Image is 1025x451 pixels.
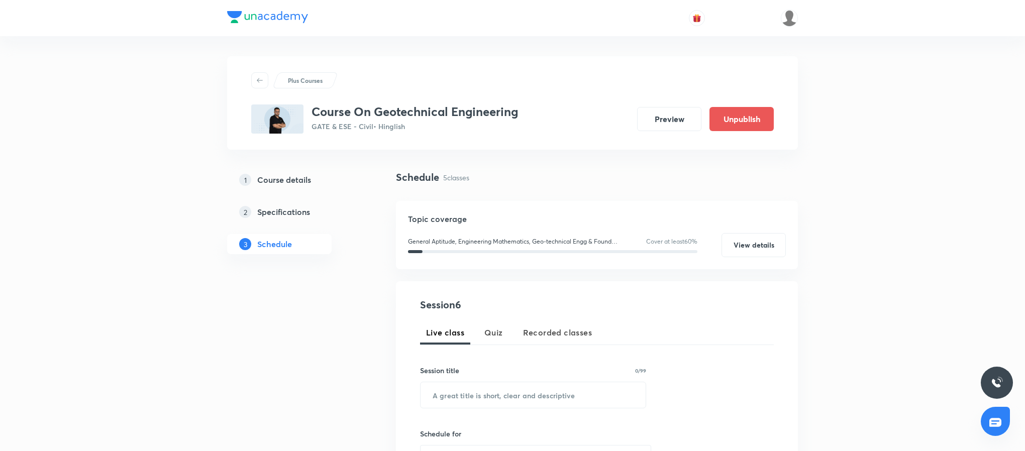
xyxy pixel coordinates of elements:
[251,104,303,134] img: 32EA28E1-813D-4253-94D1-ED5B66B9FDCB_plus.png
[420,365,459,376] h6: Session title
[239,206,251,218] p: 2
[420,297,603,312] h4: Session 6
[692,14,701,23] img: avatar
[420,428,646,439] h6: Schedule for
[523,326,592,339] span: Recorded classes
[689,10,705,26] button: avatar
[227,170,364,190] a: 1Course details
[227,11,308,23] img: Company Logo
[257,206,310,218] h5: Specifications
[709,107,774,131] button: Unpublish
[722,233,786,257] button: View details
[288,76,323,85] p: Plus Courses
[396,170,439,185] h4: Schedule
[408,213,786,225] h5: Topic coverage
[227,202,364,222] a: 2Specifications
[408,237,618,246] p: General Aptitude, Engineering Mathematics, Geo-technical Engg & Found. Engg
[312,104,518,119] h3: Course On Geotechnical Engineering
[227,11,308,26] a: Company Logo
[312,121,518,132] p: GATE & ESE - Civil • Hinglish
[646,237,697,246] p: Cover at least 60 %
[991,377,1003,389] img: ttu
[443,172,469,183] p: 5 classes
[637,107,701,131] button: Preview
[421,382,646,408] input: A great title is short, clear and descriptive
[239,174,251,186] p: 1
[635,368,646,373] p: 0/99
[257,174,311,186] h5: Course details
[239,238,251,250] p: 3
[257,238,292,250] h5: Schedule
[426,326,464,339] span: Live class
[781,10,798,27] img: Rajalakshmi
[484,326,503,339] span: Quiz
